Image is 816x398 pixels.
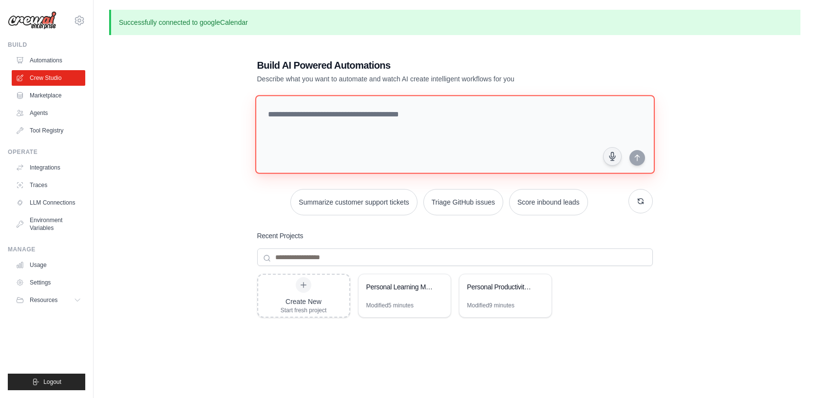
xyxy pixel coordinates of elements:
button: Triage GitHub issues [423,189,503,215]
button: Score inbound leads [509,189,588,215]
button: Logout [8,374,85,390]
a: Usage [12,257,85,273]
a: Agents [12,105,85,121]
h3: Recent Projects [257,231,304,241]
button: Get new suggestions [628,189,653,213]
div: Modified 5 minutes [366,302,414,309]
div: Create New [281,297,327,306]
p: Successfully connected to googleCalendar [109,10,800,35]
div: Operate [8,148,85,156]
div: Manage [8,246,85,253]
div: Personal Productivity & Project Management Assistant [467,282,534,292]
a: Environment Variables [12,212,85,236]
button: Summarize customer support tickets [290,189,417,215]
a: Tool Registry [12,123,85,138]
div: Modified 9 minutes [467,302,514,309]
a: Crew Studio [12,70,85,86]
a: Marketplace [12,88,85,103]
a: Automations [12,53,85,68]
span: Logout [43,378,61,386]
span: Resources [30,296,57,304]
div: Start fresh project [281,306,327,314]
a: Traces [12,177,85,193]
div: Personal Learning Management System [366,282,433,292]
p: Describe what you want to automate and watch AI create intelligent workflows for you [257,74,585,84]
h1: Build AI Powered Automations [257,58,585,72]
a: Integrations [12,160,85,175]
a: LLM Connections [12,195,85,210]
img: Logo [8,11,57,30]
button: Click to speak your automation idea [603,147,622,166]
a: Settings [12,275,85,290]
div: Build [8,41,85,49]
button: Resources [12,292,85,308]
iframe: Chat Widget [767,351,816,398]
